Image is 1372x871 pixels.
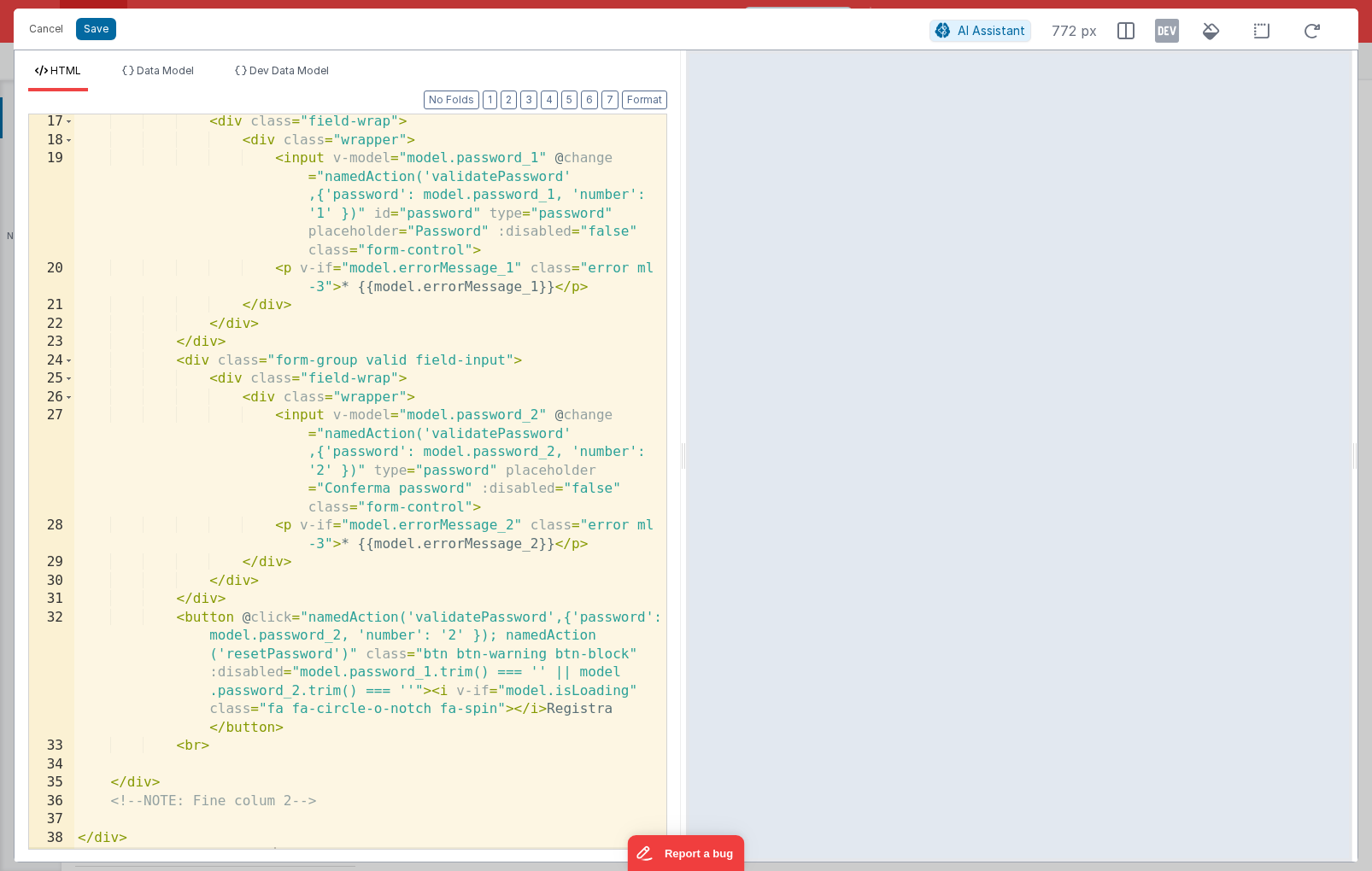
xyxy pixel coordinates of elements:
[483,91,497,109] button: 1
[29,517,74,553] div: 28
[29,756,74,775] div: 34
[29,333,74,352] div: 23
[501,91,517,109] button: 2
[29,792,74,811] div: 36
[29,847,74,866] div: 39
[541,91,558,109] button: 4
[29,737,74,756] div: 33
[1052,20,1097,41] span: 772 px
[76,18,116,40] button: Save
[29,149,74,260] div: 19
[561,91,578,109] button: 5
[29,315,74,334] div: 22
[424,91,479,109] button: No Folds
[520,91,537,109] button: 3
[249,64,329,77] span: Dev Data Model
[29,296,74,315] div: 21
[622,91,667,109] button: Format
[50,64,81,77] span: HTML
[29,609,74,738] div: 32
[29,590,74,609] div: 31
[958,23,1025,38] span: AI Assistant
[29,113,74,132] div: 17
[29,132,74,150] div: 18
[929,20,1031,42] button: AI Assistant
[29,572,74,591] div: 30
[29,370,74,389] div: 25
[29,829,74,848] div: 38
[29,406,74,517] div: 27
[29,774,74,792] div: 35
[601,91,619,109] button: 7
[137,64,194,77] span: Data Model
[29,389,74,407] div: 26
[628,835,745,871] iframe: Marker.io feedback button
[29,260,74,296] div: 20
[29,810,74,829] div: 37
[21,17,72,41] button: Cancel
[29,553,74,572] div: 29
[581,91,598,109] button: 6
[29,352,74,371] div: 24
